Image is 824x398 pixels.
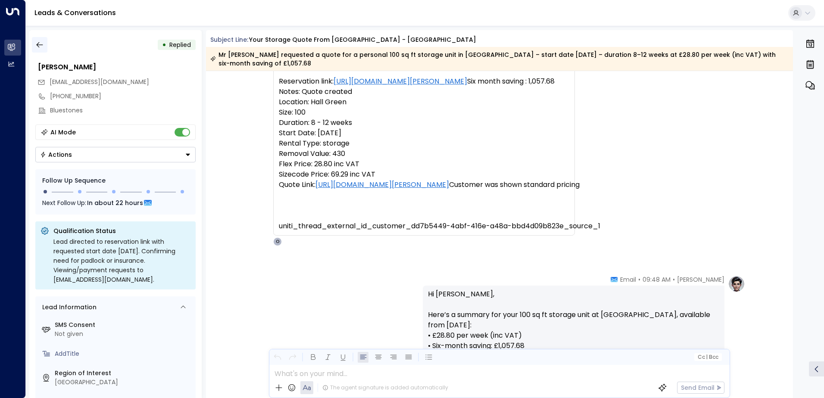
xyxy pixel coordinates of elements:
span: [PERSON_NAME] [677,275,724,284]
span: 09:48 AM [643,275,671,284]
button: Cc|Bcc [694,353,721,361]
div: Lead directed to reservation link with requested start date [DATE]. Confirming need for padlock o... [53,237,190,284]
a: [URL][DOMAIN_NAME][PERSON_NAME] [334,76,467,87]
span: Email [620,275,636,284]
div: Follow Up Sequence [42,176,189,185]
span: | [706,354,708,360]
div: Not given [55,330,192,339]
div: Mr [PERSON_NAME] requested a quote for a personal 100 sq ft storage unit in [GEOGRAPHIC_DATA] – s... [210,50,788,68]
span: • [673,275,675,284]
span: • [638,275,640,284]
button: Redo [287,352,298,363]
div: [PHONE_NUMBER] [50,92,196,101]
span: [EMAIL_ADDRESS][DOMAIN_NAME] [50,78,149,86]
p: Qualification Status [53,227,190,235]
div: Actions [40,151,72,159]
div: • [162,37,166,53]
div: Lead Information [39,303,97,312]
div: Button group with a nested menu [35,147,196,162]
div: [GEOGRAPHIC_DATA] [55,378,192,387]
span: Replied [169,40,191,49]
span: Cc Bcc [697,354,718,360]
button: Undo [272,352,283,363]
div: The agent signature is added automatically [322,384,448,392]
div: AddTitle [55,349,192,358]
a: [URL][DOMAIN_NAME][PERSON_NAME] [315,180,449,190]
a: Leads & Conversations [34,8,116,18]
span: wilsonkop@greenblue.com [50,78,149,87]
img: profile-logo.png [728,275,745,292]
div: Next Follow Up: [42,198,189,208]
div: Your storage quote from [GEOGRAPHIC_DATA] - [GEOGRAPHIC_DATA] [249,35,476,44]
label: SMS Consent [55,320,192,330]
span: Subject Line: [210,35,248,44]
div: Bluestones [50,106,196,115]
label: Region of Interest [55,369,192,378]
pre: Name: Mr [PERSON_NAME] Email: [EMAIL_ADDRESS][DOMAIN_NAME] Phone: [PHONE_NUMBER] Unit: 100 sq ft ... [279,14,569,231]
div: [PERSON_NAME] [38,62,196,72]
div: AI Mode [50,128,76,137]
button: Actions [35,147,196,162]
span: In about 22 hours [87,198,143,208]
div: O [273,237,282,246]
